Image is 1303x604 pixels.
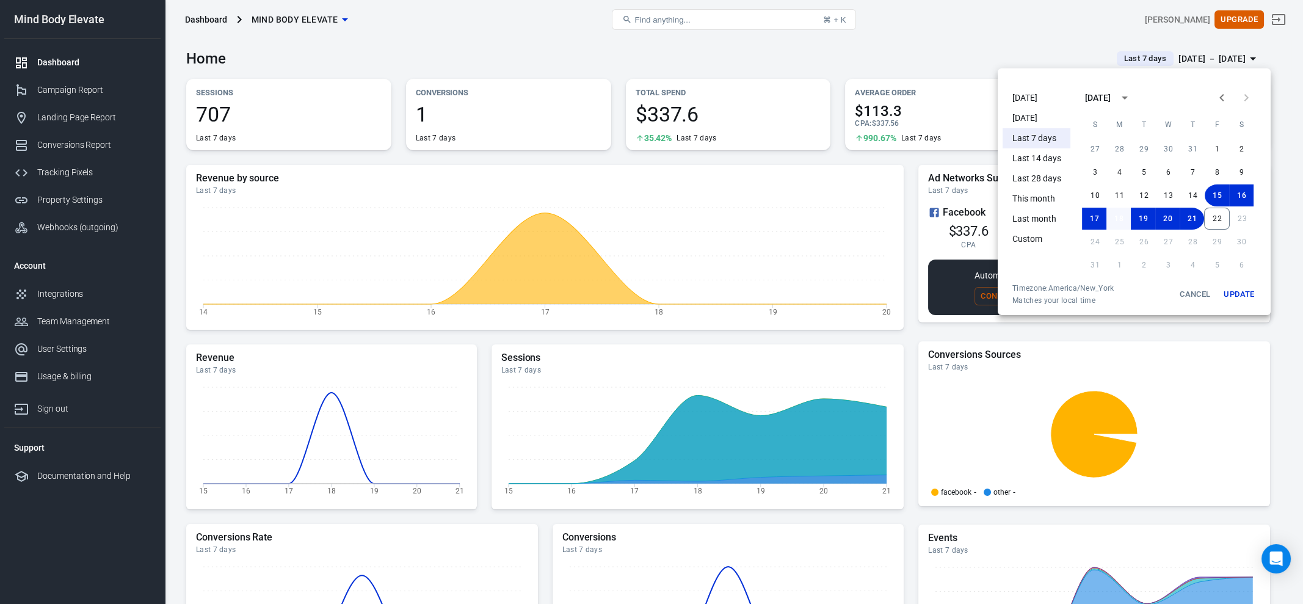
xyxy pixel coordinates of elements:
button: 7 [1180,161,1205,183]
button: 5 [1131,161,1156,183]
span: Saturday [1230,112,1252,137]
button: Previous month [1210,86,1234,110]
button: Cancel [1175,283,1214,305]
button: 2 [1229,138,1254,160]
button: 13 [1156,184,1180,206]
span: Matches your local time [1012,296,1114,305]
button: Update [1219,283,1258,305]
button: 1 [1205,138,1229,160]
li: Last month [1003,209,1070,229]
button: 10 [1083,184,1107,206]
span: Thursday [1181,112,1203,137]
button: 8 [1205,161,1229,183]
div: Timezone: America/New_York [1012,283,1114,293]
button: 18 [1106,208,1131,230]
button: 9 [1229,161,1254,183]
span: Tuesday [1133,112,1155,137]
button: 19 [1131,208,1155,230]
button: 16 [1229,184,1254,206]
button: 22 [1204,208,1230,230]
li: [DATE] [1003,108,1070,128]
button: 30 [1156,138,1180,160]
button: 31 [1180,138,1205,160]
button: 20 [1155,208,1180,230]
button: 29 [1131,138,1156,160]
button: 11 [1107,184,1131,206]
span: Friday [1206,112,1228,137]
li: Last 7 days [1003,128,1070,148]
button: 15 [1205,184,1229,206]
button: 4 [1107,161,1131,183]
button: 21 [1180,208,1204,230]
li: Last 14 days [1003,148,1070,169]
div: [DATE] [1085,92,1111,104]
button: 12 [1131,184,1156,206]
li: This month [1003,189,1070,209]
span: Monday [1108,112,1130,137]
div: Open Intercom Messenger [1261,544,1291,573]
button: 6 [1156,161,1180,183]
li: [DATE] [1003,88,1070,108]
li: Custom [1003,229,1070,249]
button: 28 [1107,138,1131,160]
button: calendar view is open, switch to year view [1114,87,1135,108]
li: Last 28 days [1003,169,1070,189]
span: Sunday [1084,112,1106,137]
button: 17 [1082,208,1106,230]
span: Wednesday [1157,112,1179,137]
button: 3 [1083,161,1107,183]
button: 14 [1180,184,1205,206]
button: 27 [1083,138,1107,160]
